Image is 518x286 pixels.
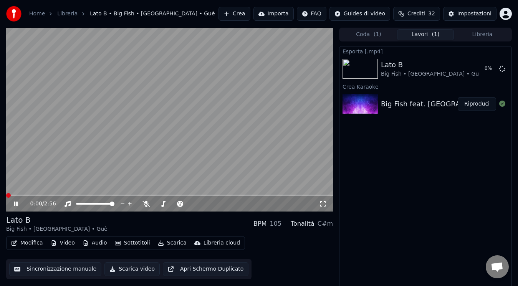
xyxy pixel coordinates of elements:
img: youka [6,6,22,21]
button: Sincronizzazione manuale [9,262,101,276]
button: Crediti32 [393,7,440,21]
div: Big Fish • [GEOGRAPHIC_DATA] • Guè [6,225,108,233]
button: Scarica video [104,262,160,276]
span: Crediti [407,10,425,18]
div: BPM [253,219,266,228]
a: Aprire la chat [486,255,509,278]
span: 32 [428,10,435,18]
nav: breadcrumb [29,10,215,18]
button: Lavori [397,29,454,40]
div: Lato B [381,60,482,70]
div: / [30,200,48,208]
button: Sottotitoli [112,238,153,248]
div: Impostazioni [457,10,492,18]
span: 2:56 [44,200,56,208]
div: Crea Karaoke [339,82,511,91]
div: Tonalità [291,219,314,228]
button: Riproduci [458,97,496,111]
button: Libreria [454,29,511,40]
div: Libreria cloud [204,239,240,247]
span: ( 1 ) [432,31,440,38]
span: 0:00 [30,200,42,208]
span: ( 1 ) [374,31,381,38]
button: FAQ [297,7,326,21]
a: Libreria [57,10,78,18]
div: Big Fish • [GEOGRAPHIC_DATA] • Guè [381,70,482,78]
button: Modifica [8,238,46,248]
button: Crea [218,7,250,21]
div: 105 [270,219,282,228]
span: Lato B • Big Fish • [GEOGRAPHIC_DATA] • Guè [90,10,215,18]
div: 0 % [485,66,496,72]
button: Impostazioni [443,7,496,21]
div: C#m [318,219,333,228]
button: Audio [79,238,110,248]
button: Video [48,238,78,248]
button: Guides di video [329,7,390,21]
button: Apri Schermo Duplicato [163,262,248,276]
div: Esporta [.mp4] [339,46,511,56]
div: Lato B [6,215,108,225]
button: Importa [253,7,294,21]
a: Home [29,10,45,18]
button: Coda [340,29,397,40]
button: Scarica [155,238,190,248]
